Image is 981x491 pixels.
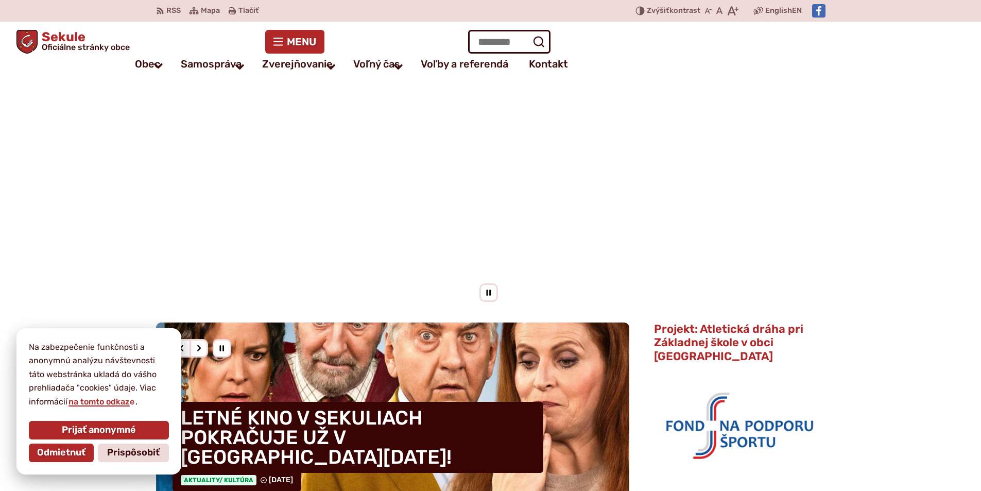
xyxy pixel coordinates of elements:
[181,54,242,74] a: Samospráva
[67,397,135,407] a: na tomto odkaze
[29,444,94,462] button: Odmietnuť
[228,55,252,79] button: Otvoriť podmenu pre
[107,447,160,459] span: Prispôsobiť
[213,339,231,358] div: Pozastaviť pohyb slajdera
[654,322,803,363] span: Projekt: Atletická dráha pri Základnej škole v obci [GEOGRAPHIC_DATA]
[262,54,333,74] a: Zverejňovanie
[42,43,130,52] span: Oficiálne stránky obce
[319,55,343,79] button: Otvoriť podmenu pre Zverejňovanie
[38,30,130,52] h1: Sekule
[763,5,804,17] a: English EN
[135,54,160,74] a: Obec
[37,447,85,459] span: Odmietnuť
[269,476,293,484] span: [DATE]
[421,54,508,74] a: Voľby a referendá
[387,55,410,79] button: Otvoriť podmenu pre
[201,5,220,17] span: Mapa
[353,54,400,74] a: Voľný čas
[181,475,256,485] span: Aktuality
[765,5,792,17] span: English
[98,444,169,462] button: Prispôsobiť
[29,341,169,409] p: Na zabezpečenie funkčnosti a anonymnú analýzu návštevnosti táto webstránka ukladá do vášho prehli...
[647,6,669,15] span: Zvýšiť
[654,369,825,480] img: logo_fnps.png
[812,4,825,18] img: Prejsť na Facebook stránku
[529,54,568,74] a: Kontakt
[792,5,802,17] span: EN
[147,54,170,78] button: Otvoriť podmenu pre
[166,5,181,17] span: RSS
[173,402,543,473] h4: LETNÉ KINO V SEKULIACH POKRAČUJE UŽ V [GEOGRAPHIC_DATA][DATE]!
[16,30,38,54] img: Prejsť na domovskú stránku
[647,7,700,15] span: kontrast
[265,30,324,54] button: Menu
[16,30,130,54] a: Logo Sekule, prejsť na domovskú stránku.
[62,425,136,436] span: Prijať anonymné
[29,421,169,439] button: Prijať anonymné
[287,38,316,46] span: Menu
[479,283,498,302] div: Pozastaviť pohyb slajdera
[219,477,253,484] span: / Kultúra
[238,7,259,15] span: Tlačiť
